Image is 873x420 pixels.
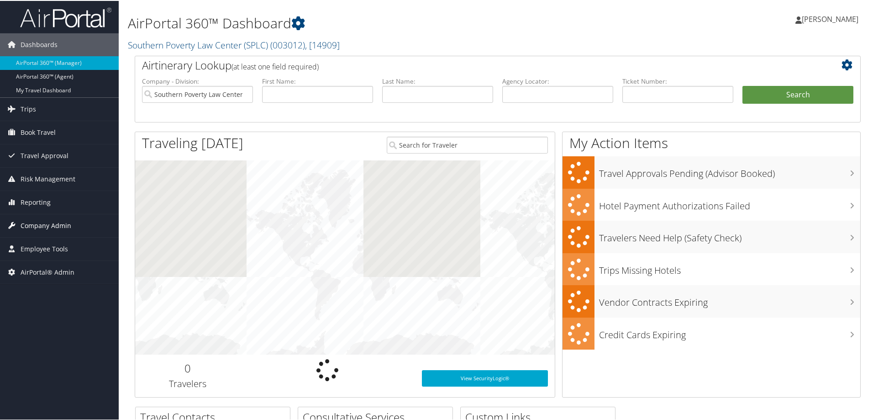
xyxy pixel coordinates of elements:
h1: AirPortal 360™ Dashboard [128,13,621,32]
a: Travel Approvals Pending (Advisor Booked) [563,155,860,188]
input: Search for Traveler [387,136,548,153]
a: Hotel Payment Authorizations Failed [563,188,860,220]
img: airportal-logo.png [20,6,111,27]
button: Search [742,85,853,103]
span: Dashboards [21,32,58,55]
h1: Traveling [DATE] [142,133,243,152]
span: [PERSON_NAME] [802,13,858,23]
a: Southern Poverty Law Center (SPLC) [128,38,340,50]
a: Travelers Need Help (Safety Check) [563,220,860,252]
span: Reporting [21,190,51,213]
span: Company Admin [21,213,71,236]
label: Last Name: [382,76,493,85]
h3: Credit Cards Expiring [599,323,860,340]
span: Travel Approval [21,144,68,166]
a: Credit Cards Expiring [563,317,860,349]
h3: Vendor Contracts Expiring [599,291,860,308]
a: Trips Missing Hotels [563,252,860,285]
a: [PERSON_NAME] [795,5,868,32]
h1: My Action Items [563,133,860,152]
h3: Travelers [142,377,233,389]
span: Book Travel [21,120,56,143]
span: AirPortal® Admin [21,260,74,283]
span: Risk Management [21,167,75,190]
h3: Trips Missing Hotels [599,259,860,276]
h2: 0 [142,360,233,375]
span: Employee Tools [21,237,68,260]
a: Vendor Contracts Expiring [563,284,860,317]
label: Agency Locator: [502,76,613,85]
span: (at least one field required) [231,61,319,71]
a: View SecurityLogic® [422,369,548,386]
span: ( 003012 ) [270,38,305,50]
label: Ticket Number: [622,76,733,85]
label: Company - Division: [142,76,253,85]
h2: Airtinerary Lookup [142,57,793,72]
span: , [ 14909 ] [305,38,340,50]
span: Trips [21,97,36,120]
h3: Hotel Payment Authorizations Failed [599,194,860,212]
h3: Travel Approvals Pending (Advisor Booked) [599,162,860,179]
h3: Travelers Need Help (Safety Check) [599,226,860,244]
label: First Name: [262,76,373,85]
